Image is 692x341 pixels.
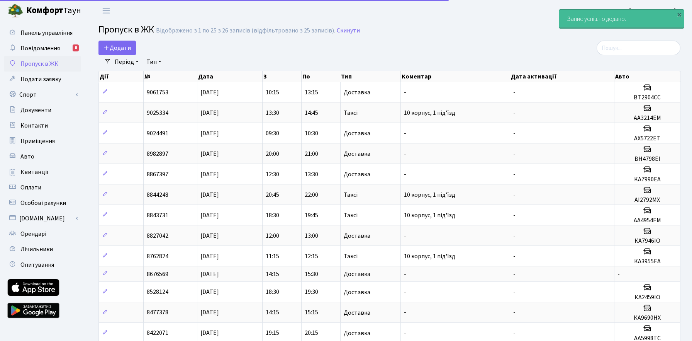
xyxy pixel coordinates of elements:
[305,232,318,240] span: 13:00
[20,106,51,114] span: Документи
[99,71,144,82] th: Дії
[340,71,401,82] th: Тип
[98,23,154,36] span: Пропуск в ЖК
[344,253,358,259] span: Таксі
[344,110,358,116] span: Таксі
[513,232,516,240] span: -
[20,137,55,145] span: Приміщення
[344,310,370,316] span: Доставка
[404,191,455,199] span: 10 корпус, 1 під'їзд
[20,183,41,192] span: Оплати
[147,88,168,97] span: 9061753
[344,130,370,136] span: Доставка
[404,329,406,338] span: -
[20,261,54,269] span: Опитування
[4,25,81,41] a: Панель управління
[4,41,81,56] a: Повідомлення6
[200,150,219,158] span: [DATE]
[147,211,168,220] span: 8843731
[20,168,49,176] span: Квитанції
[617,155,677,163] h5: BH4798EI
[147,329,168,338] span: 8422071
[266,270,279,278] span: 14:15
[617,314,677,322] h5: КА9690НХ
[513,288,516,297] span: -
[404,232,406,240] span: -
[513,191,516,199] span: -
[617,237,677,245] h5: КА7946ІО
[197,71,263,82] th: Дата
[513,170,516,179] span: -
[143,55,165,68] a: Тип
[305,270,318,278] span: 15:30
[200,170,219,179] span: [DATE]
[147,288,168,297] span: 8528124
[305,191,318,199] span: 22:00
[200,288,219,297] span: [DATE]
[266,309,279,317] span: 14:15
[344,330,370,336] span: Доставка
[302,71,341,82] th: По
[4,164,81,180] a: Квитанції
[617,270,620,278] span: -
[617,135,677,142] h5: AX5722ET
[103,44,131,52] span: Додати
[305,211,318,220] span: 19:45
[344,271,370,277] span: Доставка
[200,329,219,338] span: [DATE]
[147,129,168,138] span: 9024491
[266,170,279,179] span: 12:30
[595,7,683,15] b: Поздняков [PERSON_NAME] В.
[401,71,510,82] th: Коментар
[513,129,516,138] span: -
[200,191,219,199] span: [DATE]
[513,252,516,261] span: -
[404,309,406,317] span: -
[614,71,680,82] th: Авто
[266,150,279,158] span: 20:00
[617,176,677,183] h5: KA7990EA
[617,94,677,101] h5: ВТ2904СС
[266,88,279,97] span: 10:15
[513,211,516,220] span: -
[266,191,279,199] span: 20:45
[20,29,73,37] span: Панель управління
[147,191,168,199] span: 8844248
[305,309,318,317] span: 15:15
[4,195,81,211] a: Особові рахунки
[513,109,516,117] span: -
[597,41,680,55] input: Пошук...
[112,55,142,68] a: Період
[26,4,63,17] b: Комфорт
[20,230,46,238] span: Орендарі
[305,329,318,338] span: 20:15
[344,192,358,198] span: Таксі
[404,129,406,138] span: -
[20,44,60,53] span: Повідомлення
[337,27,360,34] a: Скинути
[305,252,318,261] span: 12:15
[20,245,53,254] span: Лічильники
[305,129,318,138] span: 10:30
[404,252,455,261] span: 10 корпус, 1 під'їзд
[4,102,81,118] a: Документи
[305,170,318,179] span: 13:30
[513,309,516,317] span: -
[147,309,168,317] span: 8477378
[344,171,370,177] span: Доставка
[404,170,406,179] span: -
[404,270,406,278] span: -
[200,309,219,317] span: [DATE]
[595,6,683,15] a: Поздняков [PERSON_NAME] В.
[26,4,81,17] span: Таун
[144,71,197,82] th: №
[147,232,168,240] span: 8827042
[200,109,219,117] span: [DATE]
[513,88,516,97] span: -
[617,114,677,122] h5: AA3214EM
[513,270,516,278] span: -
[20,121,48,130] span: Контакти
[404,150,406,158] span: -
[4,226,81,242] a: Орендарі
[617,258,677,265] h5: КА3955ЕА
